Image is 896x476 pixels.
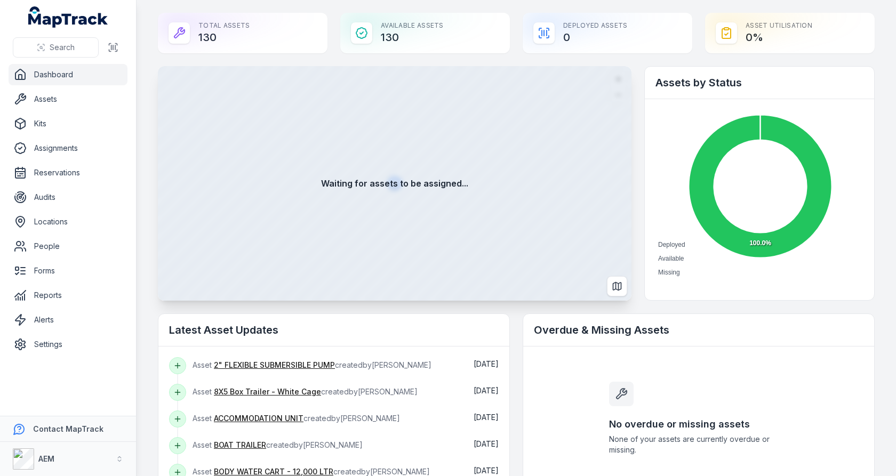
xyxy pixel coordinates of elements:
span: [DATE] [474,439,499,448]
h3: No overdue or missing assets [609,417,788,432]
span: [DATE] [474,466,499,475]
span: Search [50,42,75,53]
a: Forms [9,260,127,281]
time: 04/02/2025, 1:02:01 pm [474,359,499,368]
time: 04/02/2025, 1:02:01 pm [474,386,499,395]
span: Asset created by [PERSON_NAME] [193,467,430,476]
a: Assignments [9,138,127,159]
strong: AEM [38,454,54,463]
a: BOAT TRAILER [214,440,266,450]
span: Asset created by [PERSON_NAME] [193,360,431,369]
time: 04/02/2025, 1:02:01 pm [474,466,499,475]
a: Kits [9,113,127,134]
a: People [9,236,127,257]
a: Reports [9,285,127,306]
span: Asset created by [PERSON_NAME] [193,387,418,396]
a: MapTrack [28,6,108,28]
span: Available [658,255,684,262]
a: 2" FLEXIBLE SUBMERSIBLE PUMP [214,360,335,370]
span: None of your assets are currently overdue or missing. [609,434,788,455]
a: Assets [9,88,127,110]
button: Search [13,37,99,58]
span: Asset created by [PERSON_NAME] [193,440,363,449]
strong: Contact MapTrack [33,424,103,433]
a: Alerts [9,309,127,330]
a: 8X5 Box Trailer - White Cage [214,386,321,397]
time: 04/02/2025, 1:02:01 pm [474,439,499,448]
strong: Waiting for assets to be assigned... [321,177,468,190]
h2: Latest Asset Updates [169,322,499,337]
h2: Overdue & Missing Assets [534,322,863,337]
span: [DATE] [474,386,499,395]
button: Switch to Map View [607,276,627,296]
a: ACCOMMODATION UNIT [214,413,303,424]
a: Settings [9,334,127,355]
span: Asset created by [PERSON_NAME] [193,414,400,423]
span: [DATE] [474,413,499,422]
span: [DATE] [474,359,499,368]
a: Locations [9,211,127,232]
h2: Assets by Status [655,75,863,90]
a: Reservations [9,162,127,183]
span: Missing [658,269,680,276]
span: Deployed [658,241,685,248]
a: Audits [9,187,127,208]
a: Dashboard [9,64,127,85]
time: 04/02/2025, 1:02:01 pm [474,413,499,422]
